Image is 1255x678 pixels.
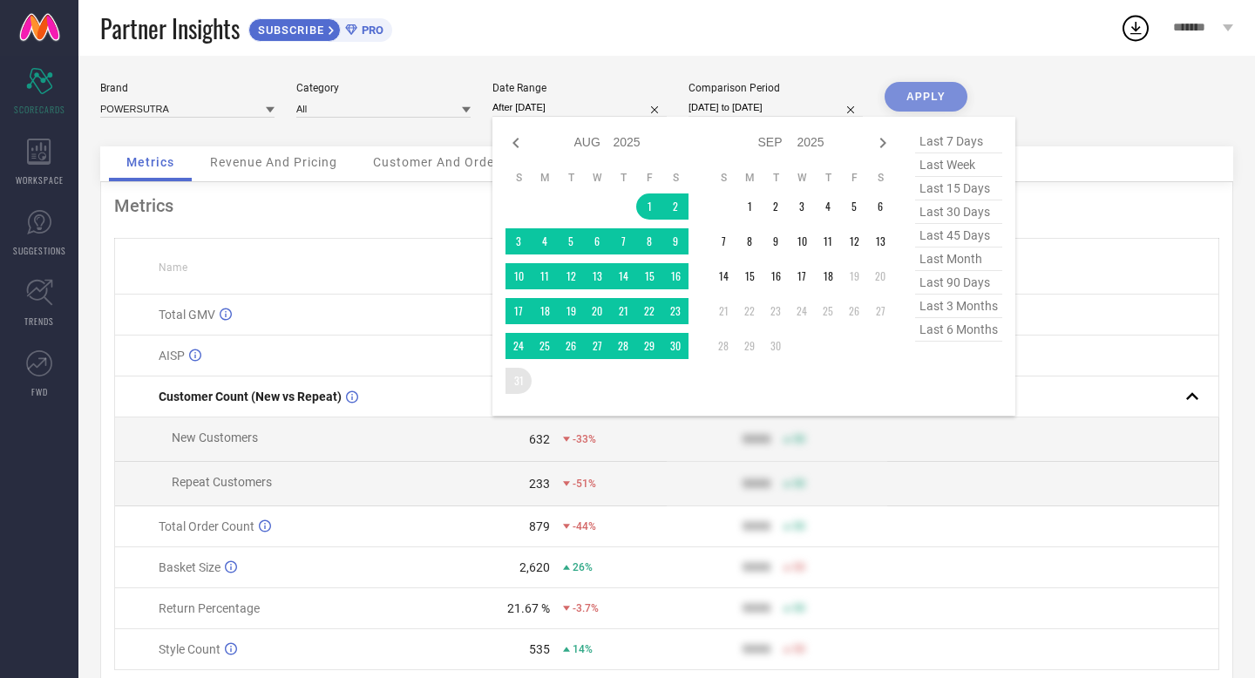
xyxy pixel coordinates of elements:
td: Thu Aug 07 2025 [610,228,636,254]
td: Fri Aug 01 2025 [636,193,662,220]
td: Sun Sep 28 2025 [710,333,736,359]
td: Wed Sep 24 2025 [789,298,815,324]
span: Style Count [159,642,220,656]
div: 632 [529,432,550,446]
td: Tue Sep 02 2025 [763,193,789,220]
div: 21.67 % [507,601,550,615]
th: Sunday [505,171,532,185]
td: Tue Sep 16 2025 [763,263,789,289]
div: 9999 [743,601,770,615]
span: 50 [793,433,805,445]
span: last 45 days [915,224,1002,247]
th: Sunday [710,171,736,185]
span: Return Percentage [159,601,260,615]
td: Sun Sep 21 2025 [710,298,736,324]
div: 535 [529,642,550,656]
span: WORKSPACE [16,173,64,186]
span: Name [159,261,187,274]
td: Fri Aug 29 2025 [636,333,662,359]
span: New Customers [172,431,258,444]
th: Tuesday [558,171,584,185]
td: Tue Aug 12 2025 [558,263,584,289]
div: 233 [529,477,550,491]
th: Saturday [662,171,689,185]
td: Sat Sep 13 2025 [867,228,893,254]
td: Mon Sep 15 2025 [736,263,763,289]
span: -44% [573,520,596,532]
td: Mon Sep 29 2025 [736,333,763,359]
span: Basket Size [159,560,220,574]
span: 26% [573,561,593,573]
td: Fri Aug 22 2025 [636,298,662,324]
div: 9999 [743,432,770,446]
span: SUBSCRIBE [249,24,329,37]
input: Select date range [492,98,667,117]
a: SUBSCRIBEPRO [248,14,392,42]
td: Sun Aug 31 2025 [505,368,532,394]
td: Wed Aug 20 2025 [584,298,610,324]
td: Tue Aug 19 2025 [558,298,584,324]
div: Next month [872,132,893,153]
td: Wed Aug 13 2025 [584,263,610,289]
td: Wed Sep 03 2025 [789,193,815,220]
td: Tue Sep 09 2025 [763,228,789,254]
span: FWD [31,385,48,398]
th: Monday [736,171,763,185]
td: Thu Sep 25 2025 [815,298,841,324]
span: Partner Insights [100,10,240,46]
th: Wednesday [789,171,815,185]
span: AISP [159,349,185,363]
th: Monday [532,171,558,185]
span: last 30 days [915,200,1002,224]
td: Mon Sep 22 2025 [736,298,763,324]
td: Mon Aug 11 2025 [532,263,558,289]
span: TRENDS [24,315,54,328]
span: 50 [793,520,805,532]
td: Wed Sep 10 2025 [789,228,815,254]
td: Sat Aug 30 2025 [662,333,689,359]
div: 2,620 [519,560,550,574]
td: Sat Aug 23 2025 [662,298,689,324]
span: last 90 days [915,271,1002,295]
span: PRO [357,24,383,37]
span: Customer And Orders [373,155,506,169]
td: Thu Aug 28 2025 [610,333,636,359]
td: Wed Sep 17 2025 [789,263,815,289]
div: 9999 [743,477,770,491]
td: Fri Sep 26 2025 [841,298,867,324]
td: Sun Aug 03 2025 [505,228,532,254]
div: Brand [100,82,275,94]
span: last 6 months [915,318,1002,342]
td: Sun Aug 17 2025 [505,298,532,324]
span: Revenue And Pricing [210,155,337,169]
div: Previous month [505,132,526,153]
span: last week [915,153,1002,177]
span: -3.7% [573,602,599,614]
span: last month [915,247,1002,271]
td: Fri Sep 19 2025 [841,263,867,289]
div: Metrics [114,195,1219,216]
span: SCORECARDS [14,103,65,116]
td: Sat Aug 02 2025 [662,193,689,220]
div: 9999 [743,519,770,533]
span: Metrics [126,155,174,169]
td: Tue Aug 05 2025 [558,228,584,254]
div: Open download list [1120,12,1151,44]
span: 50 [793,643,805,655]
td: Tue Sep 30 2025 [763,333,789,359]
span: last 7 days [915,130,1002,153]
div: Category [296,82,471,94]
span: -33% [573,433,596,445]
span: 50 [793,478,805,490]
th: Thursday [610,171,636,185]
div: Comparison Period [689,82,863,94]
div: 879 [529,519,550,533]
span: 14% [573,643,593,655]
span: Total GMV [159,308,215,322]
td: Sat Aug 16 2025 [662,263,689,289]
span: SUGGESTIONS [13,244,66,257]
td: Sat Sep 27 2025 [867,298,893,324]
td: Sat Sep 06 2025 [867,193,893,220]
td: Thu Aug 14 2025 [610,263,636,289]
td: Thu Aug 21 2025 [610,298,636,324]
